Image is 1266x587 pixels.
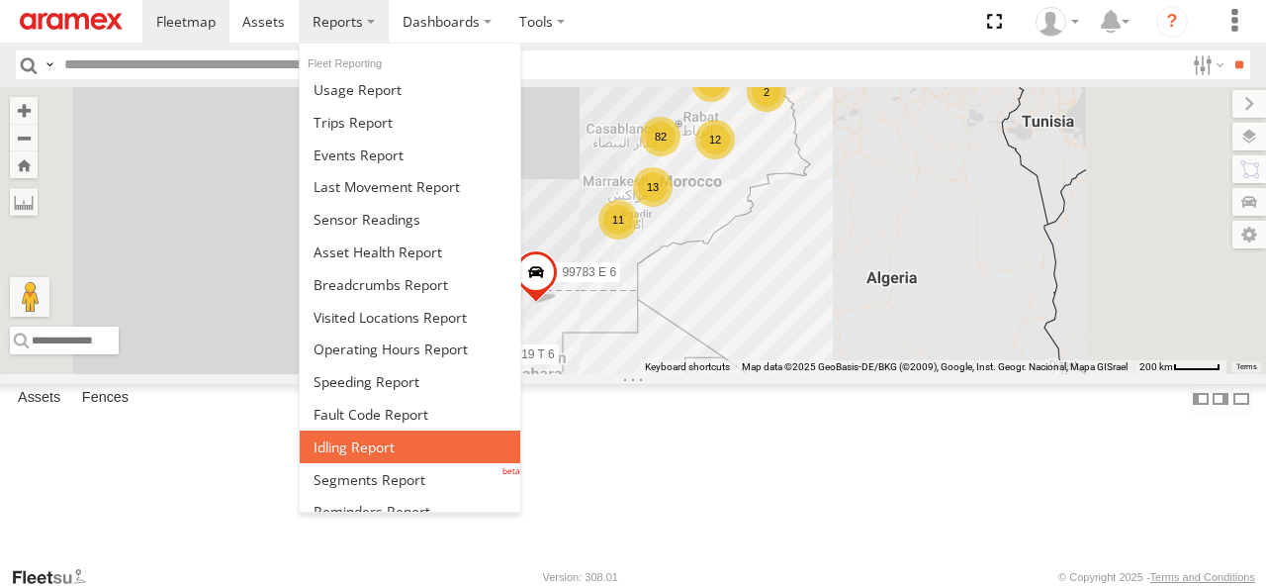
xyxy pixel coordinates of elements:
label: Hide Summary Table [1231,384,1251,413]
span: 200 km [1139,361,1173,372]
a: Fault Code Report [300,398,520,431]
a: Last Movement Report [300,170,520,203]
label: Search Query [42,50,57,79]
a: Trips Report [300,106,520,139]
div: 2 [747,72,786,112]
label: Map Settings [1232,221,1266,248]
label: Dock Summary Table to the Right [1211,384,1230,413]
span: 99783 E 6 [562,265,616,279]
img: aramex-logo.svg [20,13,123,30]
a: Asset Health Report [300,236,520,268]
div: Version: 308.01 [543,571,618,583]
span: Map data ©2025 GeoBasis-DE/BKG (©2009), Google, Inst. Geogr. Nacional, Mapa GISrael [742,361,1128,372]
button: Zoom Home [10,151,38,178]
div: 82 [641,117,680,156]
div: 12 [695,120,735,159]
button: Keyboard shortcuts [645,360,730,374]
a: Fleet Speed Report [300,365,520,398]
a: Full Events Report [300,139,520,171]
label: Fences [72,385,138,413]
a: Segments Report [300,463,520,496]
label: Search Filter Options [1185,50,1227,79]
span: 18919 T 6 [501,347,555,361]
a: Terms (opens in new tab) [1236,362,1257,370]
label: Dock Summary Table to the Left [1191,384,1211,413]
i: ? [1156,6,1188,38]
a: Sensor Readings [300,203,520,236]
a: Asset Operating Hours Report [300,333,520,365]
a: Reminders Report [300,496,520,529]
a: Breadcrumbs Report [300,268,520,301]
label: Assets [8,385,70,413]
div: 13 [633,167,673,207]
a: Visited Locations Report [300,301,520,334]
button: Zoom in [10,97,38,124]
button: Drag Pegman onto the map to open Street View [10,277,49,317]
a: Idling Report [300,431,520,463]
label: Measure [10,188,38,216]
a: Visit our Website [11,567,102,587]
a: Terms and Conditions [1150,571,1255,583]
div: 11 [598,200,638,240]
div: © Copyright 2025 - [1058,571,1255,583]
button: Map Scale: 200 km per 44 pixels [1133,360,1226,374]
button: Zoom out [10,124,38,151]
div: Hicham Abourifa [1029,7,1086,37]
a: Usage Report [300,73,520,106]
